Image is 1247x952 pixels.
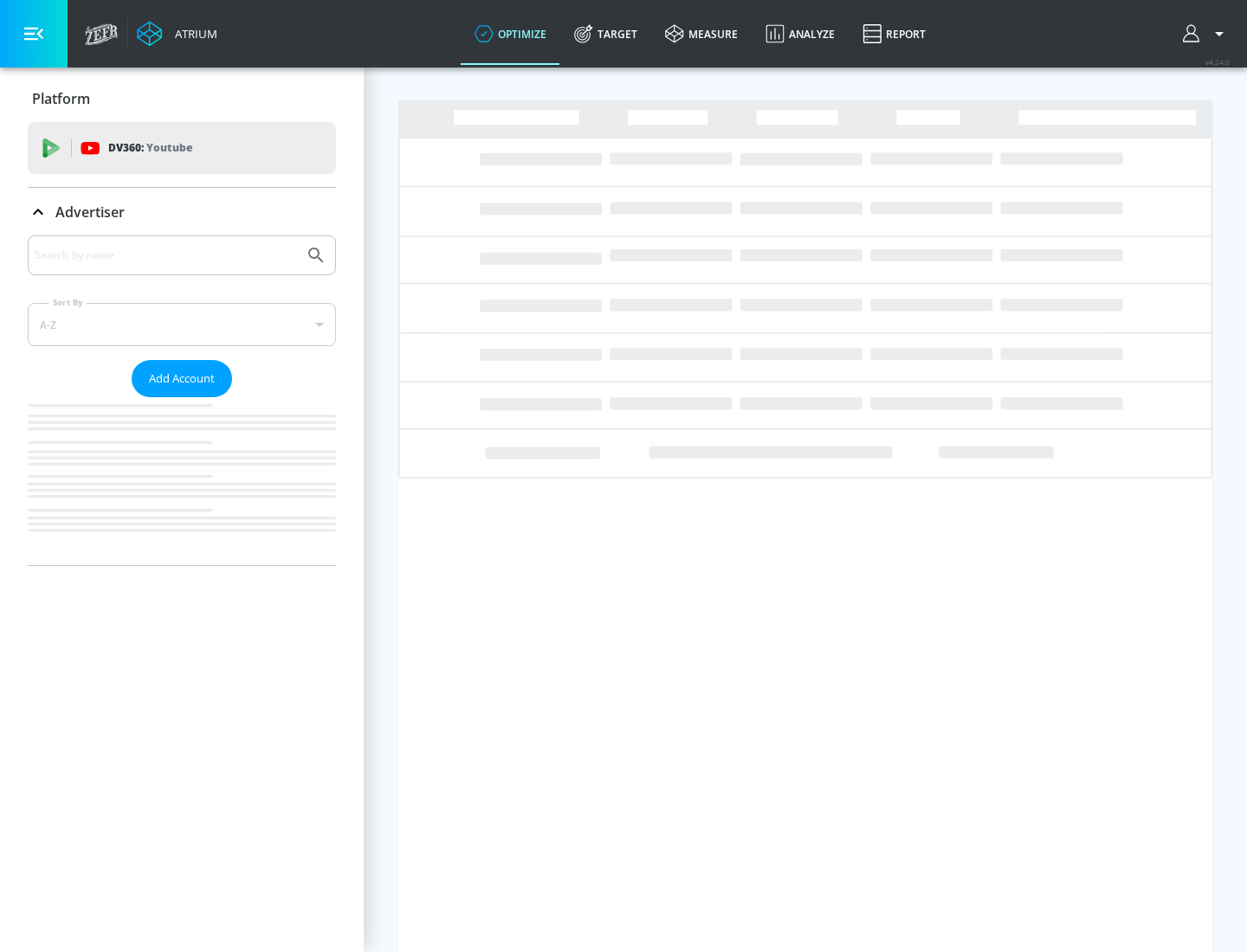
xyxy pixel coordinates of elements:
div: Atrium [168,26,217,42]
a: Analyze [752,3,849,65]
a: measure [651,3,752,65]
a: Atrium [137,21,217,47]
label: Sort By [49,297,87,308]
div: Advertiser [28,188,336,236]
span: Add Account [149,369,215,389]
a: Target [560,3,651,65]
button: Add Account [132,360,232,397]
div: DV360: Youtube [28,122,336,174]
p: DV360: [108,138,192,158]
p: Advertiser [55,203,125,222]
a: Report [849,3,940,65]
input: Search by name [35,244,297,267]
a: optimize [461,3,560,65]
div: Advertiser [28,235,336,565]
nav: list of Advertiser [28,397,336,565]
p: Platform [32,89,90,108]
span: v 4.24.0 [1205,57,1230,67]
div: A-Z [28,303,336,346]
p: Youtube [146,138,192,157]
div: Platform [28,74,336,123]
